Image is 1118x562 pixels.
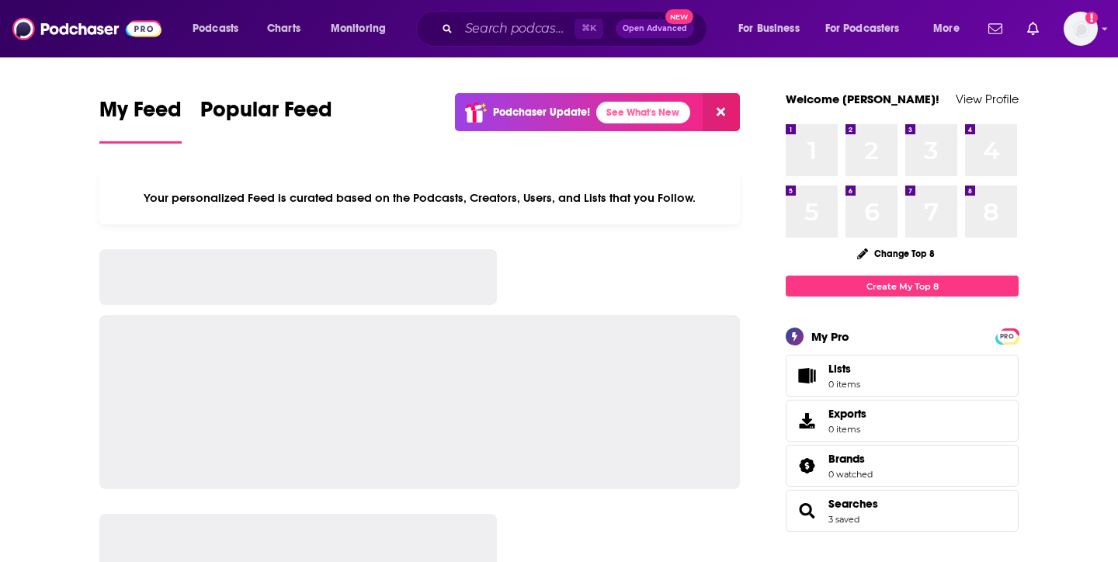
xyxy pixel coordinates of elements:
p: Podchaser Update! [493,106,590,119]
a: Show notifications dropdown [982,16,1009,42]
img: User Profile [1064,12,1098,46]
a: Lists [786,355,1019,397]
input: Search podcasts, credits, & more... [459,16,575,41]
span: My Feed [99,96,182,132]
a: 3 saved [828,514,859,525]
div: Your personalized Feed is curated based on the Podcasts, Creators, Users, and Lists that you Follow. [99,172,740,224]
span: ⌘ K [575,19,603,39]
span: 0 items [828,379,860,390]
span: Charts [267,18,300,40]
span: PRO [998,331,1016,342]
a: Welcome [PERSON_NAME]! [786,92,939,106]
span: Brands [828,452,865,466]
span: 0 items [828,424,866,435]
button: Change Top 8 [848,244,944,263]
a: Brands [828,452,873,466]
button: open menu [922,16,979,41]
span: Exports [791,410,822,432]
div: Search podcasts, credits, & more... [431,11,722,47]
a: Popular Feed [200,96,332,144]
button: open menu [727,16,819,41]
span: Lists [791,365,822,387]
span: Exports [828,407,866,421]
a: Show notifications dropdown [1021,16,1045,42]
button: Show profile menu [1064,12,1098,46]
span: New [665,9,693,24]
div: My Pro [811,329,849,344]
a: See What's New [596,102,690,123]
a: Exports [786,400,1019,442]
img: Podchaser - Follow, Share and Rate Podcasts [12,14,161,43]
span: Lists [828,362,860,376]
button: open menu [815,16,922,41]
a: PRO [998,330,1016,342]
a: Searches [791,500,822,522]
a: 0 watched [828,469,873,480]
a: Create My Top 8 [786,276,1019,297]
a: Charts [257,16,310,41]
span: For Podcasters [825,18,900,40]
span: Podcasts [193,18,238,40]
button: Open AdvancedNew [616,19,694,38]
span: Logged in as sashagoldin [1064,12,1098,46]
a: Searches [828,497,878,511]
span: Lists [828,362,851,376]
span: For Business [738,18,800,40]
a: View Profile [956,92,1019,106]
a: Brands [791,455,822,477]
span: Monitoring [331,18,386,40]
button: open menu [182,16,259,41]
span: Brands [786,445,1019,487]
span: Popular Feed [200,96,332,132]
a: My Feed [99,96,182,144]
span: More [933,18,960,40]
svg: Add a profile image [1085,12,1098,24]
span: Searches [786,490,1019,532]
span: Open Advanced [623,25,687,33]
button: open menu [320,16,406,41]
